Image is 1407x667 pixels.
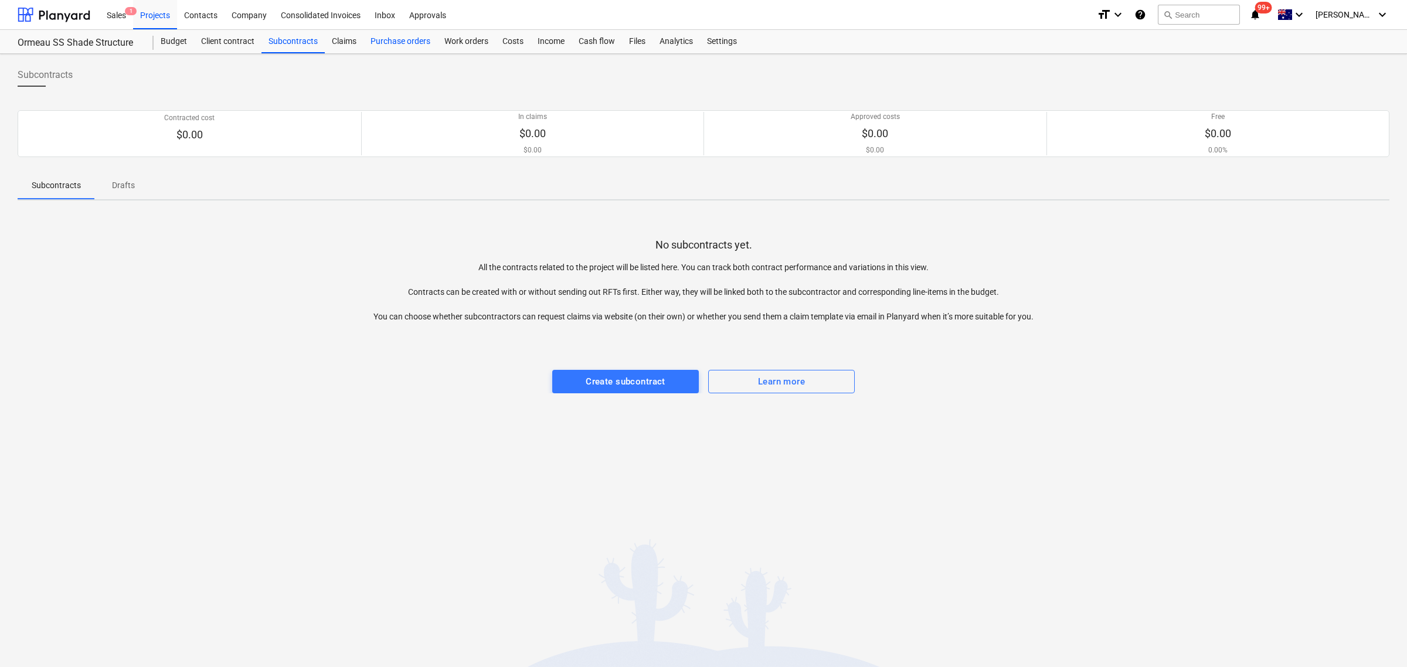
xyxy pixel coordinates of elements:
[700,30,744,53] a: Settings
[1205,112,1231,122] p: Free
[1111,8,1125,22] i: keyboard_arrow_down
[758,374,805,389] div: Learn more
[1097,8,1111,22] i: format_size
[1292,8,1306,22] i: keyboard_arrow_down
[495,30,531,53] a: Costs
[708,370,855,393] button: Learn more
[164,113,215,123] p: Contracted cost
[531,30,572,53] a: Income
[32,179,81,192] p: Subcontracts
[586,374,665,389] div: Create subcontract
[18,37,140,49] div: Ormeau SS Shade Structure
[1205,127,1231,141] p: $0.00
[361,261,1046,323] p: All the contracts related to the project will be listed here. You can track both contract perform...
[261,30,325,53] a: Subcontracts
[325,30,363,53] a: Claims
[1249,8,1261,22] i: notifications
[851,127,900,141] p: $0.00
[109,179,137,192] p: Drafts
[851,112,900,122] p: Approved costs
[363,30,437,53] a: Purchase orders
[1205,145,1231,155] p: 0.00%
[18,68,73,82] span: Subcontracts
[154,30,194,53] a: Budget
[1158,5,1240,25] button: Search
[164,128,215,142] p: $0.00
[1255,2,1272,13] span: 99+
[655,238,752,252] p: No subcontracts yet.
[1375,8,1389,22] i: keyboard_arrow_down
[194,30,261,53] a: Client contract
[652,30,700,53] a: Analytics
[125,7,137,15] span: 1
[1163,10,1172,19] span: search
[622,30,652,53] a: Files
[1134,8,1146,22] i: Knowledge base
[552,370,699,393] button: Create subcontract
[518,127,547,141] p: $0.00
[518,112,547,122] p: In claims
[1316,10,1374,19] span: [PERSON_NAME]
[437,30,495,53] a: Work orders
[851,145,900,155] p: $0.00
[572,30,622,53] a: Cash flow
[518,145,547,155] p: $0.00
